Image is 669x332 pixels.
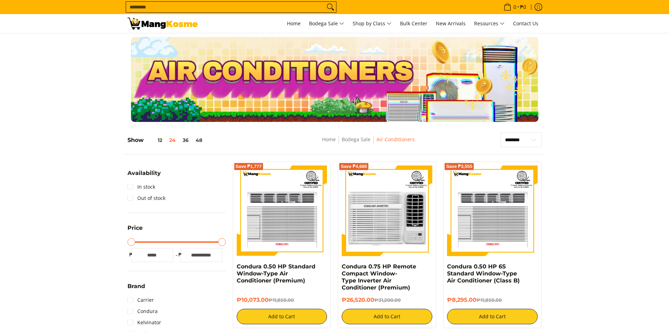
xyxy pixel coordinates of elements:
[325,2,336,12] button: Search
[127,181,155,193] a: In stock
[166,137,179,143] button: 24
[306,14,348,33] a: Bodega Sale
[501,3,528,11] span: •
[127,294,154,306] a: Carrier
[237,309,327,324] button: Add to Cart
[353,19,392,28] span: Shop by Class
[447,263,520,284] a: Condura 0.50 HP 6S Standard Window-Type Air Conditioner (Class B)
[237,165,327,256] img: condura-wrac-6s-premium-mang-kosme
[376,136,415,143] a: Air Conditioners
[519,5,527,9] span: ₱0
[322,136,336,143] a: Home
[237,297,327,304] h6: ₱10,073.00
[342,263,416,291] a: Condura 0.75 HP Remote Compact Window-Type Inverter Air Conditioner (Premium)
[349,14,395,33] a: Shop by Class
[342,136,370,143] a: Bodega Sale
[127,306,158,317] a: Condura
[236,164,262,169] span: Save ₱1,777
[127,137,206,144] h5: Show
[192,137,206,143] button: 48
[237,263,315,284] a: Condura 0.50 HP Standard Window-Type Air Conditioner (Premium)
[269,297,294,303] del: ₱11,850.00
[513,20,538,27] span: Contact Us
[127,284,145,289] span: Brand
[447,165,538,256] img: condura-wrac-6s-premium-mang-kosme
[436,20,466,27] span: New Arrivals
[127,170,161,176] span: Availability
[127,18,198,30] img: Bodega Sale Aircon l Mang Kosme: Home Appliances Warehouse Sale | Page 2
[432,14,469,33] a: New Arrivals
[474,19,505,28] span: Resources
[127,225,143,231] span: Price
[127,251,135,258] span: ₱
[447,309,538,324] button: Add to Cart
[342,309,432,324] button: Add to Cart
[144,137,166,143] button: 12
[471,14,508,33] a: Resources
[341,164,367,169] span: Save ₱4,680
[342,165,432,256] img: Condura 0.75 HP Remote Compact Window-Type Inverter Air Conditioner (Premium)
[374,297,401,303] del: ₱31,200.00
[287,20,301,27] span: Home
[512,5,517,9] span: 0
[447,297,538,304] h6: ₱8,295.00
[270,135,466,151] nav: Breadcrumbs
[396,14,431,33] a: Bulk Center
[309,19,344,28] span: Bodega Sale
[510,14,542,33] a: Contact Us
[477,297,502,303] del: ₱11,850.00
[179,137,192,143] button: 36
[177,251,184,258] span: ₱
[127,225,143,236] summary: Open
[127,284,145,294] summary: Open
[127,317,161,328] a: Kelvinator
[205,14,542,33] nav: Main Menu
[446,164,472,169] span: Save ₱3,555
[342,297,432,304] h6: ₱26,520.00
[127,170,161,181] summary: Open
[127,193,165,204] a: Out of stock
[283,14,304,33] a: Home
[400,20,427,27] span: Bulk Center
